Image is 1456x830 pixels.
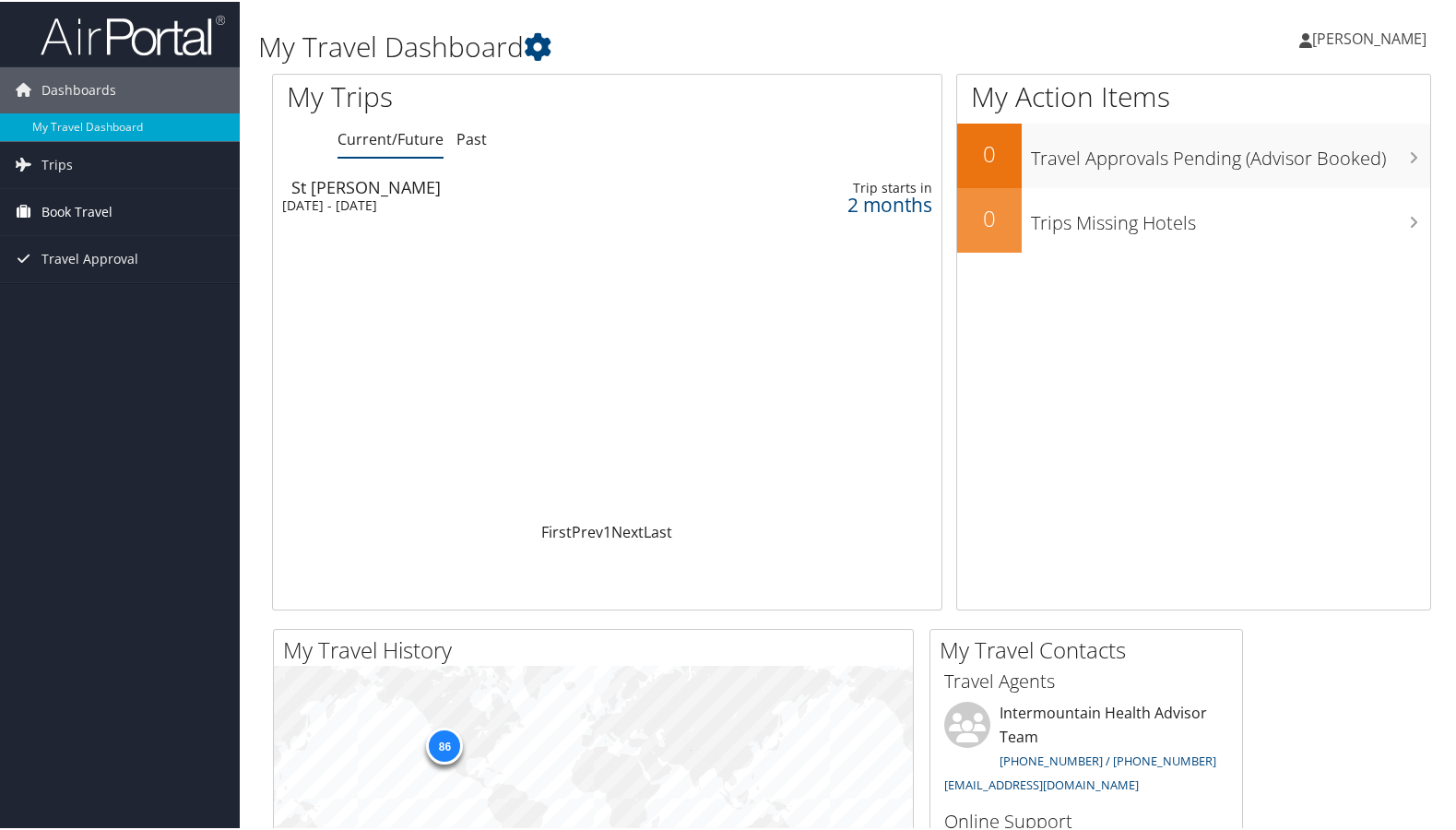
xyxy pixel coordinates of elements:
div: Trip starts in [771,178,932,195]
span: Trips [41,140,73,186]
div: 86 [426,726,463,763]
h3: Travel Agents [944,667,1228,693]
a: Past [456,127,487,148]
a: [PERSON_NAME] [1299,9,1445,65]
a: [EMAIL_ADDRESS][DOMAIN_NAME] [944,775,1139,791]
a: 0Travel Approvals Pending (Advisor Booked) [957,122,1430,186]
div: [DATE] - [DATE] [282,196,692,212]
a: First [541,520,572,540]
div: St [PERSON_NAME] [291,177,702,194]
span: [PERSON_NAME] [1312,27,1426,47]
h3: Travel Approvals Pending (Advisor Booked) [1031,135,1430,170]
img: airportal-logo.png [41,12,225,55]
h1: My Trips [287,76,649,114]
h2: 0 [957,136,1022,168]
a: Prev [572,520,603,540]
span: Book Travel [41,187,112,233]
a: 1 [603,520,611,540]
h2: My Travel History [283,633,913,664]
h1: My Action Items [957,76,1430,114]
a: Current/Future [337,127,444,148]
span: Travel Approval [41,234,138,280]
div: 2 months [771,195,932,211]
a: Last [644,520,672,540]
h3: Trips Missing Hotels [1031,199,1430,234]
span: Dashboards [41,65,116,112]
a: 0Trips Missing Hotels [957,186,1430,251]
h1: My Travel Dashboard [258,26,1049,65]
h2: 0 [957,201,1022,232]
a: Next [611,520,644,540]
a: [PHONE_NUMBER] / [PHONE_NUMBER] [1000,751,1216,767]
h2: My Travel Contacts [940,633,1242,664]
li: Intermountain Health Advisor Team [935,700,1237,799]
